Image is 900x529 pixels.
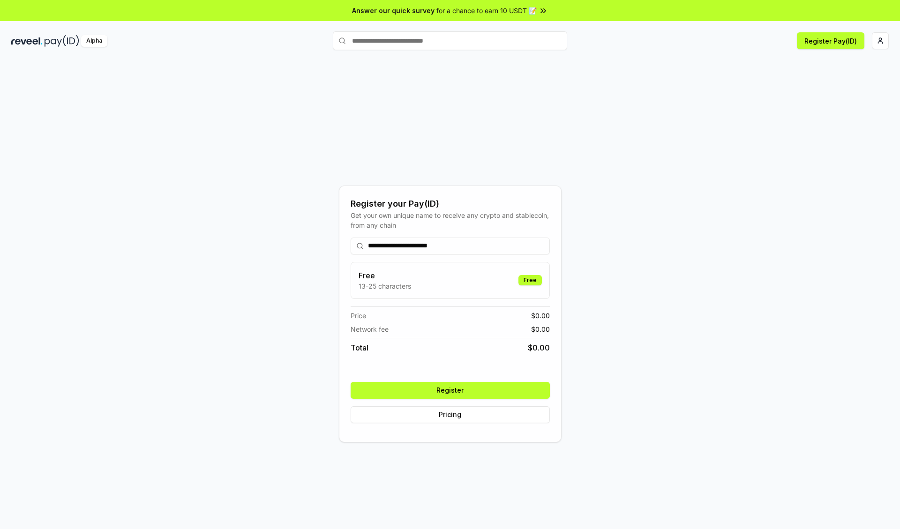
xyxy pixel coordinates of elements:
[518,275,542,285] div: Free
[351,406,550,423] button: Pricing
[351,311,366,320] span: Price
[528,342,550,353] span: $ 0.00
[351,210,550,230] div: Get your own unique name to receive any crypto and stablecoin, from any chain
[352,6,435,15] span: Answer our quick survey
[359,270,411,281] h3: Free
[531,311,550,320] span: $ 0.00
[351,197,550,210] div: Register your Pay(ID)
[11,35,43,47] img: reveel_dark
[351,324,389,334] span: Network fee
[351,382,550,399] button: Register
[531,324,550,334] span: $ 0.00
[359,281,411,291] p: 13-25 characters
[797,32,864,49] button: Register Pay(ID)
[45,35,79,47] img: pay_id
[81,35,107,47] div: Alpha
[351,342,368,353] span: Total
[436,6,537,15] span: for a chance to earn 10 USDT 📝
